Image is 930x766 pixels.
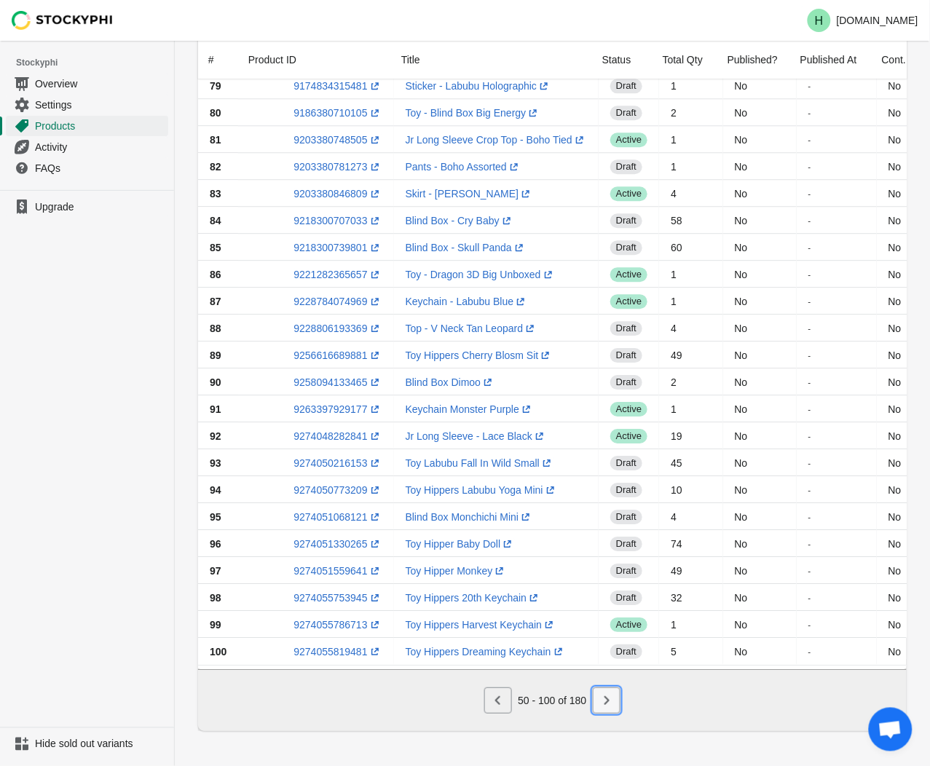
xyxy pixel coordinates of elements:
small: - [808,323,811,333]
td: No [723,207,797,234]
span: active [610,267,647,282]
span: Overview [35,76,165,91]
span: 84 [210,215,221,226]
td: No [723,530,797,557]
nav: Pagination [484,682,620,714]
span: 97 [210,565,221,577]
td: 60 [659,234,722,261]
a: Overview [6,73,168,94]
span: draft [610,537,642,551]
div: Status [591,41,651,79]
td: 49 [659,557,722,584]
td: No [723,234,797,261]
span: Upgrade [35,200,165,214]
td: 1 [659,611,722,638]
span: draft [610,375,642,390]
a: Activity [6,136,168,157]
span: draft [610,321,642,336]
a: Blind Box - Skull Panda(opens a new window) [406,242,527,253]
td: 2 [659,368,722,395]
div: Title [390,41,591,79]
small: - [808,458,811,467]
span: active [610,133,647,147]
span: 93 [210,457,221,469]
a: FAQs [6,157,168,178]
a: Settings [6,94,168,115]
span: Products [35,119,165,133]
span: draft [610,213,642,228]
a: 9274050216153(opens a new window) [293,457,382,469]
td: No [723,341,797,368]
small: - [808,189,811,198]
a: Top - V Neck Tan Leopard(opens a new window) [406,323,538,334]
td: No [723,584,797,611]
span: active [610,617,647,632]
span: 81 [210,134,221,146]
a: Skirt - [PERSON_NAME](opens a new window) [406,188,534,200]
span: draft [610,510,642,524]
a: Toy Hippers Harvest Keychain(opens a new window) [406,619,557,631]
a: 9221282365657(opens a new window) [293,269,382,280]
a: 9218300707033(opens a new window) [293,215,382,226]
a: 9274055786713(opens a new window) [293,619,382,631]
a: Toy - Blind Box Big Energy(opens a new window) [406,107,541,119]
div: # [208,52,216,67]
span: draft [610,456,642,470]
td: No [723,395,797,422]
small: - [808,485,811,494]
span: 87 [210,296,221,307]
a: 9274048282841(opens a new window) [293,430,382,442]
a: Jr Long Sleeve - Lace Black(opens a new window) [406,430,547,442]
span: 94 [210,484,221,496]
td: 4 [659,315,722,341]
small: - [808,512,811,521]
a: Blind Box Monchichi Mini(opens a new window) [406,511,534,523]
a: Toy Hippers Cherry Blosm Sit(opens a new window) [406,350,553,361]
a: Upgrade [6,197,168,217]
td: 1 [659,153,722,180]
a: 9274051330265(opens a new window) [293,538,382,550]
td: 1 [659,288,722,315]
small: - [808,296,811,306]
a: Toy Hippers Dreaming Keychain(opens a new window) [406,646,566,658]
td: 2 [659,99,722,126]
td: No [723,288,797,315]
a: 9186380710105(opens a new window) [293,107,382,119]
a: Toy Hipper Monkey(opens a new window) [406,565,508,577]
span: 50 - 100 of 180 [518,695,586,706]
a: 9274051559641(opens a new window) [293,565,382,577]
a: 9218300739801(opens a new window) [293,242,382,253]
td: 10 [659,476,722,503]
td: No [723,422,797,449]
small: - [808,539,811,548]
div: Total Qty [651,41,716,79]
div: Product ID [237,41,390,79]
a: 9256616689881(opens a new window) [293,350,382,361]
span: draft [610,348,642,363]
span: active [610,186,647,201]
a: Toy Hipper Baby Doll(opens a new window) [406,538,516,550]
td: 4 [659,503,722,530]
a: Sticker - Labubu Holographic(opens a new window) [406,80,552,92]
span: draft [610,564,642,578]
span: 83 [210,188,221,200]
small: - [808,81,811,90]
td: No [723,315,797,341]
a: 9274050773209(opens a new window) [293,484,382,496]
td: No [723,261,797,288]
div: Open chat [869,708,913,751]
span: 82 [210,161,221,173]
a: 9203380781273(opens a new window) [293,161,382,173]
a: 9263397929177(opens a new window) [293,403,382,415]
small: - [808,404,811,414]
small: - [808,350,811,360]
a: 9203380748505(opens a new window) [293,134,382,146]
span: Avatar with initials H [808,9,831,32]
div: Published? [716,41,789,79]
small: - [808,377,811,387]
a: 9203380846809(opens a new window) [293,188,382,200]
a: Hide sold out variants [6,734,168,754]
span: 99 [210,619,221,631]
a: Jr Long Sleeve Crop Top - Boho Tied(opens a new window) [406,134,587,146]
img: Stockyphi [12,11,114,30]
